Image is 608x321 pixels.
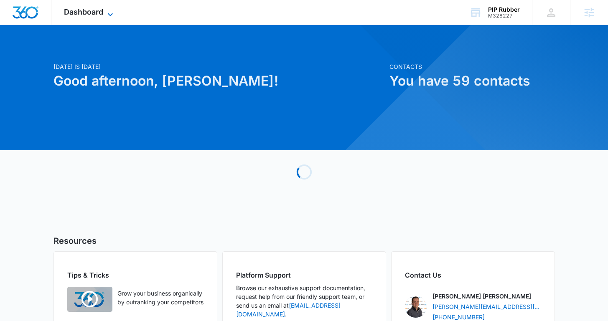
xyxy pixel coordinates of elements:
[488,13,520,19] div: account id
[53,62,384,71] p: [DATE] is [DATE]
[389,71,555,91] h1: You have 59 contacts
[405,270,541,280] h2: Contact Us
[64,8,103,16] span: Dashboard
[432,292,531,301] p: [PERSON_NAME] [PERSON_NAME]
[405,296,427,318] img: Slater Drost
[488,6,520,13] div: account name
[53,235,555,247] h5: Resources
[67,270,204,280] h2: Tips & Tricks
[236,283,372,318] p: Browse our exhaustive support documentation, request help from our friendly support team, or send...
[432,302,541,311] a: [PERSON_NAME][EMAIL_ADDRESS][PERSON_NAME][DOMAIN_NAME]
[117,289,204,306] p: Grow your business organically by outranking your competitors
[236,270,372,280] h2: Platform Support
[53,71,384,91] h1: Good afternoon, [PERSON_NAME]!
[389,62,555,71] p: Contacts
[67,287,112,312] img: Quick Overview Video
